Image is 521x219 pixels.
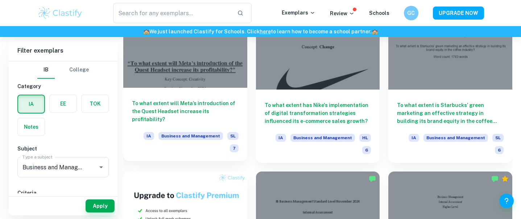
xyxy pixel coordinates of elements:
span: 7 [230,144,239,152]
span: 🏫 [372,29,378,34]
button: TOK [82,95,108,112]
span: Business and Management [290,134,355,142]
h6: Filter exemplars [9,41,117,61]
button: Help and Feedback [499,194,514,208]
h6: Subject [17,145,109,153]
h6: To what extent has Nike's implementation of digital transformation strategies influenced its e-co... [265,101,371,125]
span: Business and Management [423,134,488,142]
span: IA [144,132,154,140]
img: Marked [369,175,376,182]
button: College [69,61,89,79]
input: Search for any exemplars... [113,3,232,23]
p: Exemplars [282,9,315,17]
label: Type a subject [22,154,53,160]
div: Filter type choice [37,61,89,79]
span: 6 [362,146,371,154]
h6: GC [407,9,415,17]
p: Review [330,9,355,17]
button: IA [18,95,44,113]
span: 6 [495,146,504,154]
button: UPGRADE NOW [433,7,484,20]
button: Apply [86,199,115,212]
h6: Category [17,82,109,90]
a: Schools [369,10,389,16]
div: Premium [501,175,509,182]
button: IB [37,61,55,79]
button: Notes [18,118,45,136]
h6: Criteria [17,189,109,197]
span: Business and Management [158,132,223,140]
img: Clastify logo [37,6,83,20]
span: HL [359,134,371,142]
button: EE [50,95,77,112]
h6: To what extent will Meta’s introduction of the Quest Headset increase its profitability? [132,99,239,123]
span: IA [276,134,286,142]
button: GC [404,6,418,20]
span: SL [227,132,239,140]
img: Marked [491,175,499,182]
button: Open [96,162,106,172]
h6: To what extent is Starbucks’ green marketing an effective strategy in building its brand equity i... [397,101,504,125]
span: IA [409,134,419,142]
h6: We just launched Clastify for Schools. Click to learn how to become a school partner. [1,28,520,36]
span: SL [492,134,504,142]
a: here [260,29,271,34]
span: 🏫 [143,29,149,34]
